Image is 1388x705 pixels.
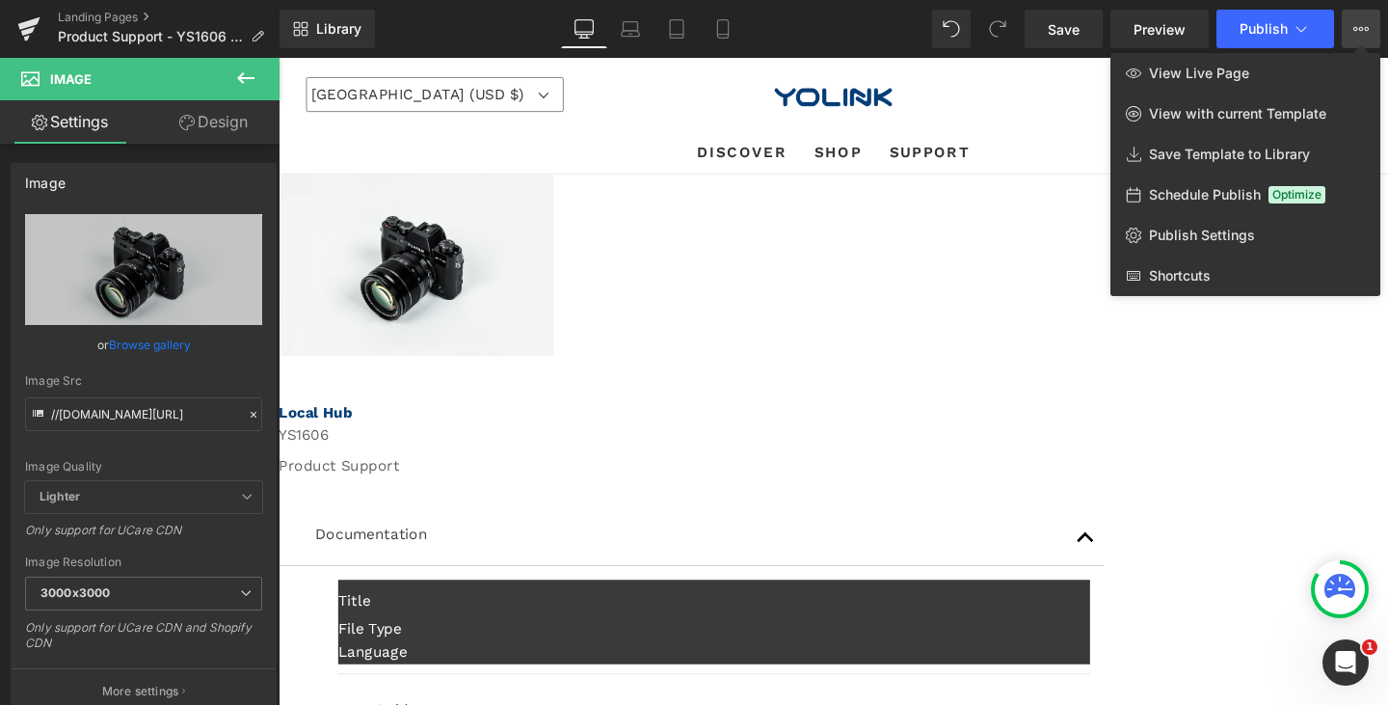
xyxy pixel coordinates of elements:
span: DISCOVER [440,87,534,112]
span: Library [316,20,361,38]
a: Laptop [607,10,654,48]
div: or [25,335,262,355]
a: Mobile [700,10,746,48]
span: Save [1048,19,1080,40]
a: Landing Pages [58,10,280,25]
span: Optimize [1268,186,1325,203]
iframe: Intercom live chat [1322,639,1369,686]
a: Design [144,100,283,144]
span: Image [50,71,92,87]
input: Link [25,397,262,431]
span: Schedule Publish [1149,186,1261,203]
span: 1 [1362,639,1377,655]
p: More settings [102,683,179,700]
div: Image Resolution [25,556,262,569]
b: Lighter [40,489,80,503]
div: Only support for UCare CDN and Shopify CDN [25,620,262,664]
span: Publish [1240,21,1288,37]
button: Undo [932,10,971,48]
span: View with current Template [1149,105,1326,122]
span: Publish Settings [1149,227,1255,244]
div: Only support for UCare CDN [25,523,262,551]
span: Product Support - YS1606 Local Hub [58,29,243,44]
div: Image Src [25,374,262,388]
span: View Live Page [1149,65,1249,82]
a: Tablet [654,10,700,48]
button: Publish [1216,10,1334,48]
button: Redo [978,10,1017,48]
button: [GEOGRAPHIC_DATA] (USD $) [29,20,300,57]
a: Preview [1110,10,1209,48]
div: Image Quality [25,460,262,474]
span: SUPPORT [642,87,727,112]
span: Shortcuts [1149,267,1211,285]
span: Preview [1134,19,1186,40]
a: New Library [280,10,375,48]
span: Cart - [1094,29,1137,47]
button: View Live PageView with current TemplateSave Template to LibrarySchedule PublishOptimizePublish S... [1342,10,1380,48]
div: Image [25,164,66,191]
a: DISCOVER [440,77,534,122]
b: 3000x3000 [40,585,110,600]
span: SHOP [563,87,613,112]
span: 0 [1131,31,1137,44]
img: YoLink [520,29,646,54]
a: Browse gallery [109,328,191,362]
p: User Guide [63,673,853,698]
a: SUPPORT [642,77,727,122]
button: Open search bar [961,28,1015,48]
p: File Type [63,588,853,613]
span: Save Template to Library [1149,146,1310,163]
span: Search [967,31,1009,44]
a: Cart -0 [1094,29,1137,47]
a: Account [1030,29,1080,47]
a: SHOP [563,77,613,122]
a: Desktop [561,10,607,48]
p: Documentation [39,489,829,514]
p: Language [63,612,853,637]
p: Title [63,558,853,583]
